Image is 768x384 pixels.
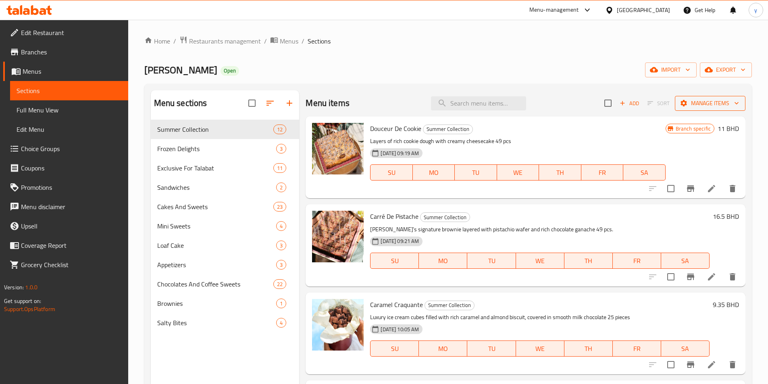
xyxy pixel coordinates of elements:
[3,158,128,178] a: Coupons
[302,36,304,46] li: /
[276,260,286,270] div: items
[422,255,464,267] span: MO
[377,326,422,333] span: [DATE] 10:05 AM
[470,343,512,355] span: TU
[17,105,122,115] span: Full Menu View
[568,343,610,355] span: TH
[564,253,613,269] button: TH
[370,299,423,311] span: Caramel Craquante
[723,267,742,286] button: delete
[21,163,122,173] span: Coupons
[661,340,710,357] button: SA
[221,66,239,76] div: Open
[273,125,286,134] div: items
[151,139,300,158] div: Frozen Delights3
[455,164,497,181] button: TU
[467,340,516,357] button: TU
[706,65,745,75] span: export
[516,253,564,269] button: WE
[3,23,128,42] a: Edit Restaurant
[312,211,364,262] img: Carré De Pistache
[516,340,564,357] button: WE
[157,318,277,328] div: Salty Bites
[377,149,422,157] span: [DATE] 09:19 AM
[276,144,286,154] div: items
[370,312,710,322] p: Luxury ice cream cubes filled with rich caramel and almond biscuit, covered in smooth milk chocol...
[157,241,277,250] span: Loaf Cake
[672,125,714,133] span: Branch specific
[277,184,286,191] span: 2
[21,221,122,231] span: Upsell
[157,125,274,134] div: Summer Collection
[4,282,24,293] span: Version:
[707,184,716,193] a: Edit menu item
[642,97,675,110] span: Select section first
[539,164,581,181] button: TH
[754,6,757,15] span: y
[613,253,661,269] button: FR
[157,279,274,289] span: Chocolates And Coffee Sweets
[277,319,286,327] span: 4
[3,62,128,81] a: Menus
[616,343,658,355] span: FR
[423,125,473,134] div: Summer Collection
[662,356,679,373] span: Select to update
[662,268,679,285] span: Select to update
[157,260,277,270] span: Appetizers
[370,210,418,222] span: Carré De Pistache
[21,183,122,192] span: Promotions
[264,36,267,46] li: /
[664,255,706,267] span: SA
[274,164,286,172] span: 11
[21,202,122,212] span: Menu disclaimer
[276,221,286,231] div: items
[420,212,470,222] div: Summer Collection
[157,163,274,173] span: Exclusive For Talabat
[157,221,277,231] span: Mini Sweets
[276,241,286,250] div: items
[681,355,700,374] button: Branch-specific-item
[370,340,419,357] button: SU
[542,167,578,179] span: TH
[519,343,561,355] span: WE
[423,125,472,134] span: Summer Collection
[370,164,412,181] button: SU
[500,167,536,179] span: WE
[419,253,467,269] button: MO
[273,279,286,289] div: items
[370,122,421,135] span: Douceur De Cookie
[157,299,277,308] span: Brownies
[413,164,455,181] button: MO
[277,145,286,153] span: 3
[497,164,539,181] button: WE
[25,282,37,293] span: 1.0.0
[21,47,122,57] span: Branches
[425,301,475,310] div: Summer Collection
[681,98,739,108] span: Manage items
[151,216,300,236] div: Mini Sweets4
[616,97,642,110] button: Add
[374,343,416,355] span: SU
[17,86,122,95] span: Sections
[467,253,516,269] button: TU
[157,202,274,212] span: Cakes And Sweets
[23,66,122,76] span: Menus
[370,253,419,269] button: SU
[723,179,742,198] button: delete
[617,6,670,15] div: [GEOGRAPHIC_DATA]
[10,81,128,100] a: Sections
[425,301,474,310] span: Summer Collection
[3,197,128,216] a: Menu disclaimer
[157,183,277,192] span: Sandwiches
[377,237,422,245] span: [DATE] 09:21 AM
[681,267,700,286] button: Branch-specific-item
[422,343,464,355] span: MO
[713,211,739,222] h6: 16.5 BHD
[3,139,128,158] a: Choice Groups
